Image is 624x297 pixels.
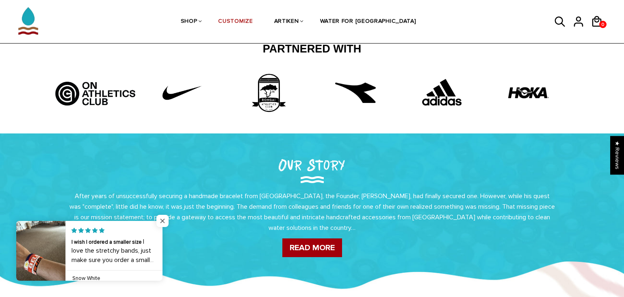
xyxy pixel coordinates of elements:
[599,20,607,30] span: 0
[218,0,253,44] a: CUSTOMIZE
[301,176,324,183] img: Our Story
[141,154,483,175] h2: Our Story
[68,191,556,233] p: After years of unsuccessfully securing a handmade bracelet from [GEOGRAPHIC_DATA], the Founder, [...
[238,72,299,113] img: 3rd_partner.png
[320,0,416,44] a: WATER FOR [GEOGRAPHIC_DATA]
[152,72,212,113] img: Untitled-1_42f22808-10d6-43b8-a0fd-fffce8cf9462.png
[412,72,472,113] img: Adidas.png
[508,72,549,113] img: HOKA-logo.webp
[52,72,139,108] img: Artboard_5_bcd5fb9d-526a-4748-82a7-e4a7ed1c43f8.jpg
[282,238,342,257] a: READ MORE
[156,215,169,227] span: Close popup widget
[181,0,197,44] a: SHOP
[610,136,624,175] div: Click to open Judge.me floating reviews tab
[274,0,299,44] a: ARTIKEN
[599,21,607,28] a: 0
[58,42,566,56] h2: Partnered With
[335,72,376,113] img: free-diadora-logo-icon-download-in-svg-png-gif-file-formats--brand-fashion-pack-logos-icons-28542...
